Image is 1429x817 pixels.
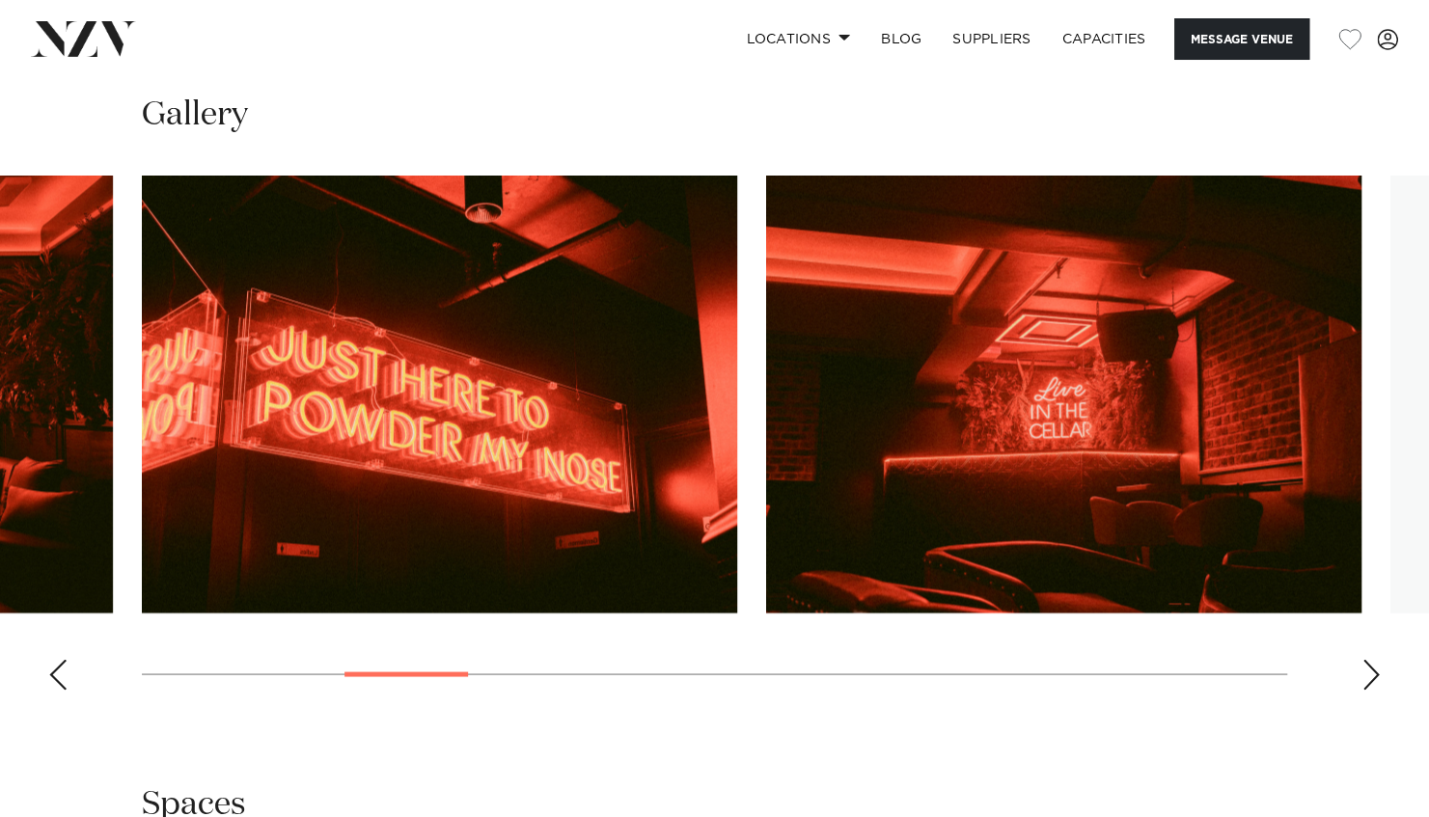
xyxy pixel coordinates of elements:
a: Locations [730,18,866,60]
button: Message Venue [1174,18,1309,60]
swiper-slide: 5 / 17 [766,176,1361,613]
img: nzv-logo.png [31,21,136,56]
h2: Gallery [142,94,248,137]
swiper-slide: 4 / 17 [142,176,737,613]
a: BLOG [866,18,937,60]
a: Capacities [1047,18,1162,60]
a: SUPPLIERS [937,18,1046,60]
